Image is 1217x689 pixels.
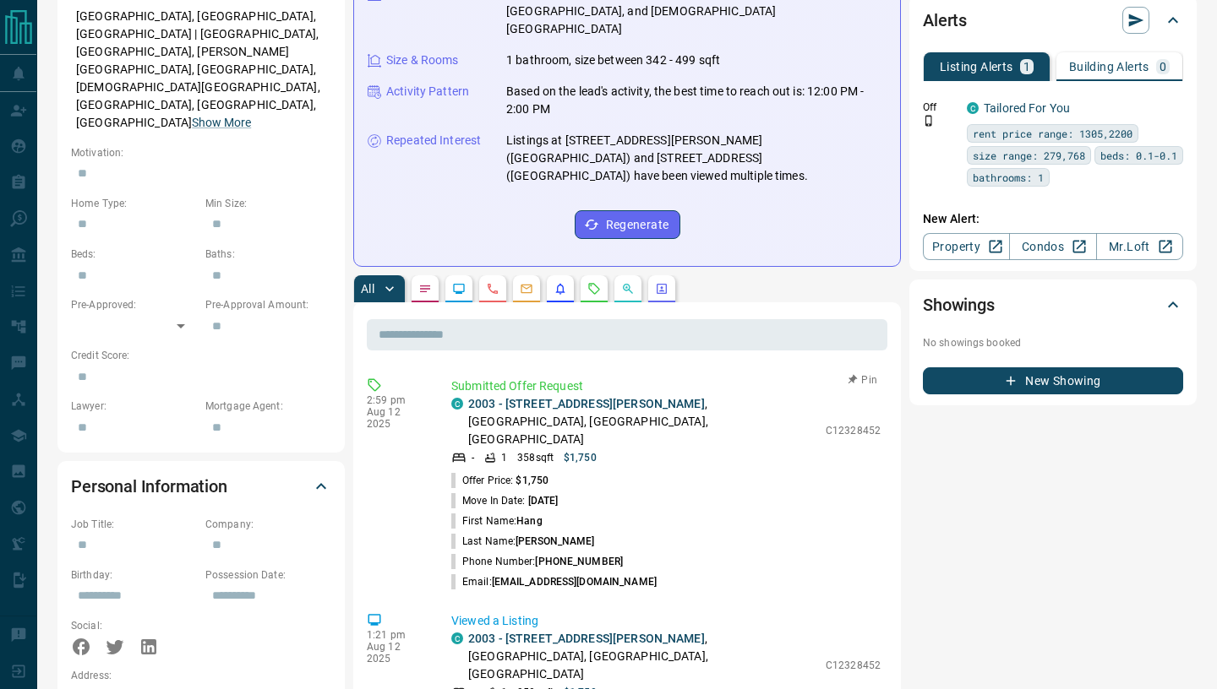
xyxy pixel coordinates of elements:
p: Pre-Approval Amount: [205,297,331,312]
p: C12328452 [826,423,881,438]
p: Lawyer: [71,399,197,414]
p: Motivation: [71,145,331,160]
span: Hang [516,515,542,527]
p: Last Name: [451,534,595,549]
p: 358 sqft [517,450,554,465]
p: Listings at [STREET_ADDRESS][PERSON_NAME] ([GEOGRAPHIC_DATA]) and [STREET_ADDRESS] ([GEOGRAPHIC_D... [506,132,887,185]
svg: Push Notification Only [923,115,935,127]
span: [PERSON_NAME] [516,535,594,547]
p: Birthday: [71,567,197,583]
a: Mr.Loft [1096,233,1183,260]
p: , [GEOGRAPHIC_DATA], [GEOGRAPHIC_DATA], [GEOGRAPHIC_DATA] [468,395,817,448]
p: Email: [451,574,657,589]
p: Aug 12 2025 [367,406,426,430]
p: 1 bathroom, size between 342 - 499 sqft [506,52,720,69]
p: Home Type: [71,196,197,211]
span: beds: 0.1-0.1 [1100,147,1177,164]
p: Based on the lead's activity, the best time to reach out is: 12:00 PM - 2:00 PM [506,83,887,118]
p: All [361,283,374,295]
a: 2003 - [STREET_ADDRESS][PERSON_NAME] [468,397,705,410]
p: Min Size: [205,196,331,211]
div: Showings [923,285,1183,325]
h2: Alerts [923,7,967,34]
p: Aug 12 2025 [367,641,426,665]
div: condos.ca [451,398,463,410]
p: First Name: [451,513,543,529]
p: Job Title: [71,517,197,532]
span: size range: 279,768 [973,147,1085,164]
p: Size & Rooms [386,52,459,69]
p: Baths: [205,247,331,262]
p: Address: [71,668,331,683]
p: 0 [1160,61,1166,73]
svg: Calls [486,282,499,296]
p: $1,750 [564,450,597,465]
svg: Emails [520,282,533,296]
p: Move In Date: [451,493,558,508]
p: Activity Pattern [386,83,469,100]
p: Credit Score: [71,348,331,363]
button: Pin [838,372,887,388]
span: [EMAIL_ADDRESS][DOMAIN_NAME] [492,576,657,588]
p: Viewed a Listing [451,612,881,630]
p: 1 [1023,61,1030,73]
svg: Requests [587,282,601,296]
svg: Listing Alerts [554,282,567,296]
p: Listing Alerts [940,61,1013,73]
p: 1 [501,450,507,465]
p: No showings booked [923,335,1183,350]
span: rent price range: 1305,2200 [973,125,1132,142]
p: , [GEOGRAPHIC_DATA], [GEOGRAPHIC_DATA], [GEOGRAPHIC_DATA] [468,630,817,683]
p: Social: [71,618,197,633]
p: Repeated Interest [386,132,481,149]
span: [DATE] [528,495,559,507]
p: Offer Price: [451,473,548,488]
span: [PHONE_NUMBER] [535,556,623,567]
p: Off [923,100,957,115]
p: New Alert: [923,210,1183,228]
a: Condos [1009,233,1096,260]
a: Property [923,233,1010,260]
svg: Lead Browsing Activity [452,282,466,296]
span: bathrooms: 1 [973,169,1044,186]
p: [GEOGRAPHIC_DATA], [GEOGRAPHIC_DATA], [GEOGRAPHIC_DATA] | [GEOGRAPHIC_DATA], [GEOGRAPHIC_DATA], [... [71,3,331,137]
p: 1:21 pm [367,629,426,641]
svg: Agent Actions [655,282,669,296]
button: Show More [192,114,251,132]
a: Tailored For You [984,101,1070,115]
span: $1,750 [516,475,548,486]
button: New Showing [923,367,1183,394]
p: Submitted Offer Request [451,377,881,395]
p: 2:59 pm [367,394,426,406]
h2: Personal Information [71,473,227,500]
svg: Opportunities [621,282,635,296]
div: condos.ca [451,632,463,644]
div: condos.ca [967,102,979,114]
p: Company: [205,517,331,532]
p: Building Alerts [1069,61,1149,73]
div: Personal Information [71,466,331,507]
p: C12328452 [826,658,881,673]
h2: Showings [923,291,995,318]
button: Regenerate [575,210,680,239]
a: 2003 - [STREET_ADDRESS][PERSON_NAME] [468,632,705,645]
p: Mortgage Agent: [205,399,331,414]
p: Beds: [71,247,197,262]
p: Pre-Approved: [71,297,197,312]
p: - [472,450,474,465]
svg: Notes [418,282,432,296]
p: Phone Number: [451,554,623,569]
p: Possession Date: [205,567,331,583]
